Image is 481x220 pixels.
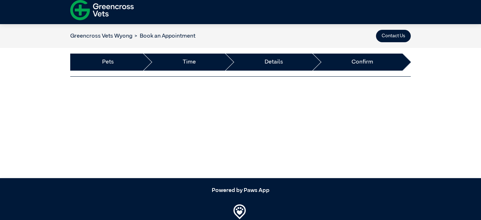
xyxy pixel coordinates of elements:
nav: breadcrumb [70,32,195,40]
li: Book an Appointment [132,32,195,40]
h5: Powered by Paws App [70,187,411,194]
a: Greencross Vets Wyong [70,33,132,39]
a: Details [265,58,283,66]
button: Contact Us [376,30,411,42]
a: Pets [102,58,114,66]
a: Time [183,58,196,66]
a: Confirm [352,58,373,66]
